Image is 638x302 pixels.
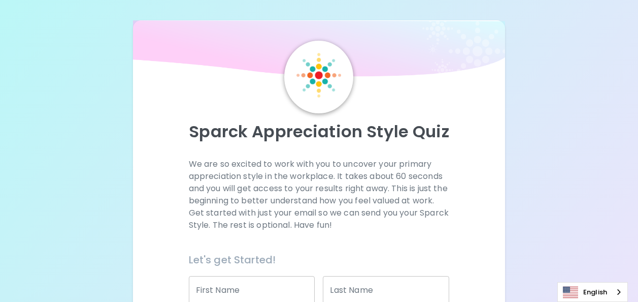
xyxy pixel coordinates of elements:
h6: Let's get Started! [189,252,450,268]
div: Language [557,282,628,302]
img: wave [133,20,505,81]
p: Sparck Appreciation Style Quiz [145,122,493,142]
aside: Language selected: English [557,282,628,302]
p: We are so excited to work with you to uncover your primary appreciation style in the workplace. I... [189,158,450,231]
a: English [558,283,627,301]
img: Sparck Logo [296,53,341,98]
